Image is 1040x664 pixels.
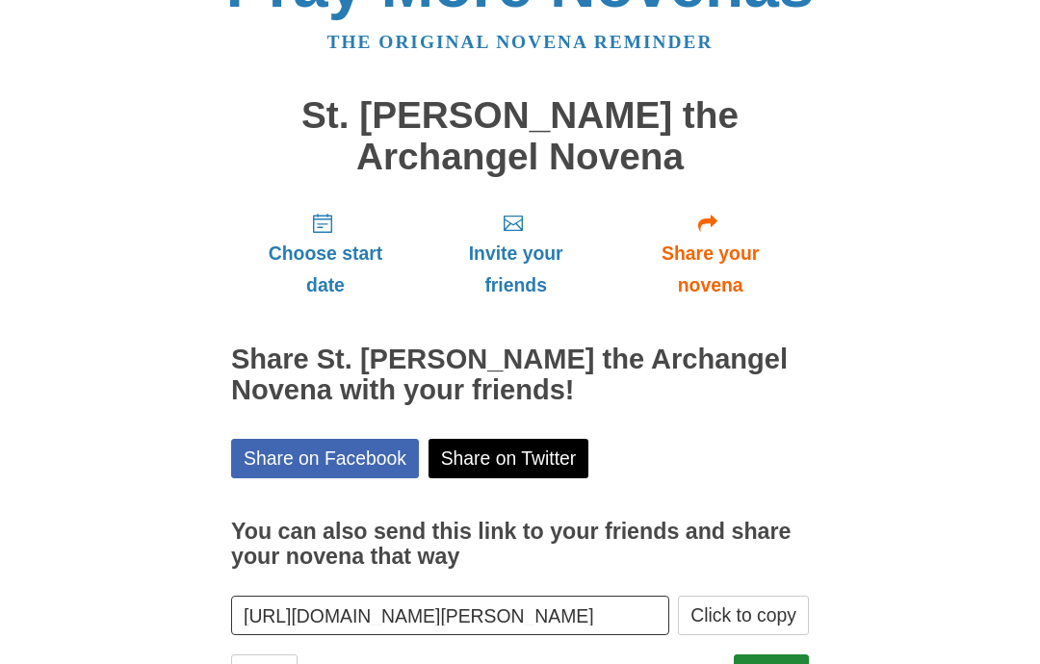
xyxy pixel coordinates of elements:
[327,32,714,52] a: The original novena reminder
[611,196,809,311] a: Share your novena
[631,238,790,301] span: Share your novena
[429,439,589,478] a: Share on Twitter
[231,196,420,311] a: Choose start date
[420,196,611,311] a: Invite your friends
[250,238,401,301] span: Choose start date
[439,238,592,301] span: Invite your friends
[231,95,809,177] h1: St. [PERSON_NAME] the Archangel Novena
[231,439,419,478] a: Share on Facebook
[231,345,809,406] h2: Share St. [PERSON_NAME] the Archangel Novena with your friends!
[231,520,809,569] h3: You can also send this link to your friends and share your novena that way
[678,596,809,635] button: Click to copy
